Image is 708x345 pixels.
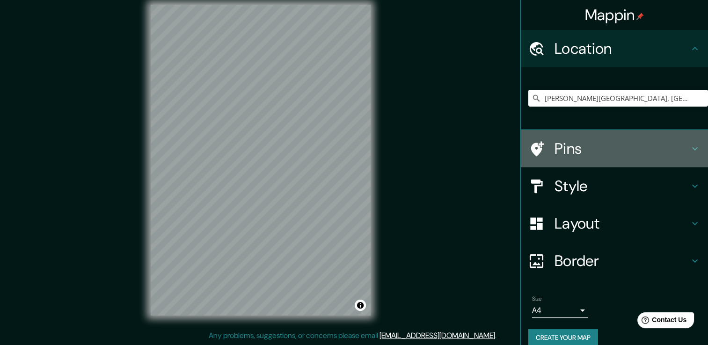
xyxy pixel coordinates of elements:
div: Border [521,242,708,280]
h4: Location [555,39,689,58]
h4: Style [555,177,689,195]
div: Location [521,30,708,67]
iframe: Help widget launcher [625,309,698,335]
h4: Mappin [585,6,644,24]
img: pin-icon.png [636,13,644,20]
div: Layout [521,205,708,242]
p: Any problems, suggestions, or concerns please email . [209,330,496,341]
div: . [496,330,498,341]
h4: Border [555,252,689,270]
div: Pins [521,130,708,167]
h4: Layout [555,214,689,233]
div: . [498,330,500,341]
div: Style [521,167,708,205]
input: Pick your city or area [528,90,708,107]
canvas: Map [151,5,371,316]
label: Size [532,295,542,303]
div: A4 [532,303,588,318]
h4: Pins [555,139,689,158]
a: [EMAIL_ADDRESS][DOMAIN_NAME] [380,331,495,340]
button: Toggle attribution [355,300,366,311]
